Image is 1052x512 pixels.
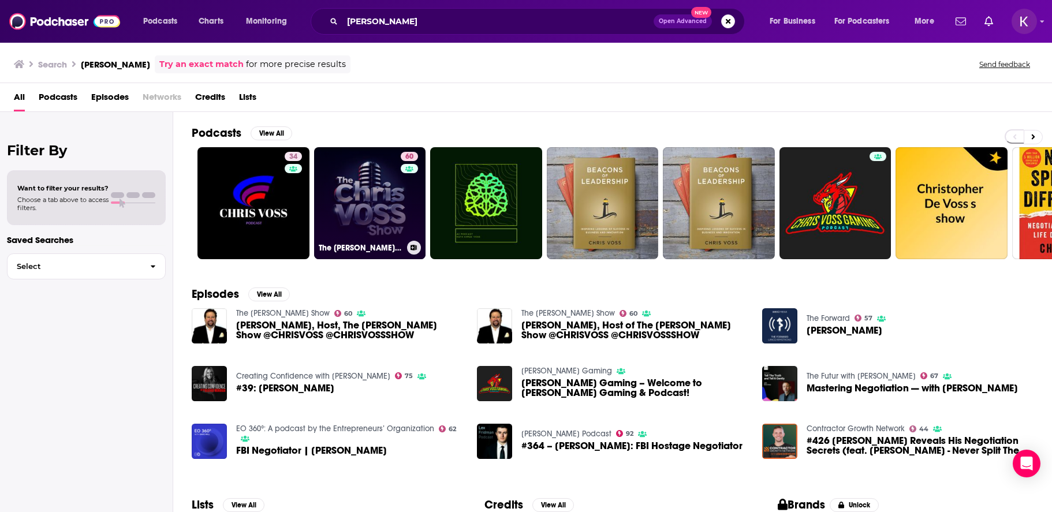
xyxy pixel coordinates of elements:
img: Podchaser - Follow, Share and Rate Podcasts [9,10,120,32]
span: 44 [919,427,928,432]
span: 92 [626,431,633,436]
span: New [691,7,712,18]
button: View All [251,126,292,140]
img: #39: Chris Voss [192,366,227,401]
a: EpisodesView All [192,287,290,301]
h2: Credits [484,498,523,512]
span: 62 [449,427,456,432]
input: Search podcasts, credits, & more... [342,12,654,31]
span: #426 [PERSON_NAME] Reveals His Negotiation Secrets (feat. [PERSON_NAME] - Never Split The Differe... [807,436,1034,455]
a: 60The [PERSON_NAME] Show [314,147,426,259]
a: All [14,88,25,111]
a: Lists [239,88,256,111]
span: Mastering Negotiation — with [PERSON_NAME] [807,383,1018,393]
a: Episodes [91,88,129,111]
img: Chris Voss [762,308,797,343]
a: 34 [285,152,302,161]
span: For Business [770,13,815,29]
a: Creating Confidence with Heather Monahan [236,371,390,381]
a: EO 360°: A podcast by the Entrepreneurs’ Organization [236,424,434,433]
button: View All [532,498,574,512]
a: 62 [439,425,457,432]
a: #39: Chris Voss [236,383,334,393]
a: The Futur with Chris Do [807,371,916,381]
button: open menu [762,12,830,31]
a: Chris Voss, Host of The Chris Voss Show @CHRISVOSS @CHRISVOSSSHOW [521,320,748,340]
a: 44 [909,425,929,432]
span: [PERSON_NAME], Host, The [PERSON_NAME] Show @CHRISVOSS @CHRISVOSSSHOW [236,320,463,340]
img: FBI Negotiator | Chris Voss [192,424,227,459]
span: Select [8,263,141,270]
a: Show notifications dropdown [951,12,971,31]
span: 57 [864,316,872,321]
a: PodcastsView All [192,126,292,140]
a: Chris Voss Gaming [521,366,612,376]
span: Logged in as kwignall [1012,9,1037,34]
a: Chris Voss [807,326,882,335]
span: More [915,13,934,29]
span: For Podcasters [834,13,890,29]
img: Chris Voss, Host of The Chris Voss Show @CHRISVOSS @CHRISVOSSSHOW [477,308,512,343]
span: #364 – [PERSON_NAME]: FBI Hostage Negotiator [521,441,743,451]
div: Open Intercom Messenger [1013,450,1040,477]
button: Send feedback [976,59,1034,69]
a: The Forward [807,313,850,323]
a: 34 [197,147,309,259]
img: #364 – Chris Voss: FBI Hostage Negotiator [477,424,512,459]
img: Mastering Negotiation — with Chris Voss [762,366,797,401]
a: Chris Voss Gaming – Welcome to Chris Voss Gaming & Podcast! [521,378,748,398]
h2: Lists [192,498,214,512]
a: #364 – Chris Voss: FBI Hostage Negotiator [521,441,743,451]
a: CreditsView All [484,498,574,512]
span: 60 [344,311,352,316]
h3: Search [38,59,67,70]
a: 92 [616,430,634,437]
h3: The [PERSON_NAME] Show [319,243,402,253]
a: Lex Fridman Podcast [521,429,611,439]
span: 67 [930,373,938,379]
span: Networks [143,88,181,111]
a: Try an exact match [159,58,244,71]
img: #426 Chris Voss Reveals His Negotiation Secrets (feat. Chris Voss - Never Split The Difference) [762,424,797,459]
h3: [PERSON_NAME] [81,59,150,70]
img: Chris Voss, Host, The Chris Voss Show @CHRISVOSS @CHRISVOSSSHOW [192,308,227,343]
span: [PERSON_NAME] Gaming – Welcome to [PERSON_NAME] Gaming & Podcast! [521,378,748,398]
span: 75 [405,373,413,379]
span: Want to filter your results? [17,184,109,192]
span: 34 [289,151,297,163]
img: Chris Voss Gaming – Welcome to Chris Voss Gaming & Podcast! [477,366,512,401]
a: Mastering Negotiation — with Chris Voss [807,383,1018,393]
a: Charts [191,12,230,31]
button: Show profile menu [1012,9,1037,34]
span: 60 [405,151,413,163]
a: The Rick Smith Show [521,308,615,318]
p: Saved Searches [7,234,166,245]
a: 75 [395,372,413,379]
span: [PERSON_NAME] [807,326,882,335]
span: FBI Negotiator | [PERSON_NAME] [236,446,387,455]
button: open menu [135,12,192,31]
a: ListsView All [192,498,264,512]
span: #39: [PERSON_NAME] [236,383,334,393]
span: for more precise results [246,58,346,71]
a: Contractor Growth Network [807,424,905,433]
button: Select [7,253,166,279]
span: [PERSON_NAME], Host of The [PERSON_NAME] Show @CHRISVOSS @CHRISVOSSSHOW [521,320,748,340]
a: Chris Voss, Host, The Chris Voss Show @CHRISVOSS @CHRISVOSSSHOW [236,320,463,340]
span: Charts [199,13,223,29]
a: 60 [620,310,638,317]
h2: Brands [778,498,826,512]
img: User Profile [1012,9,1037,34]
a: Podcasts [39,88,77,111]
